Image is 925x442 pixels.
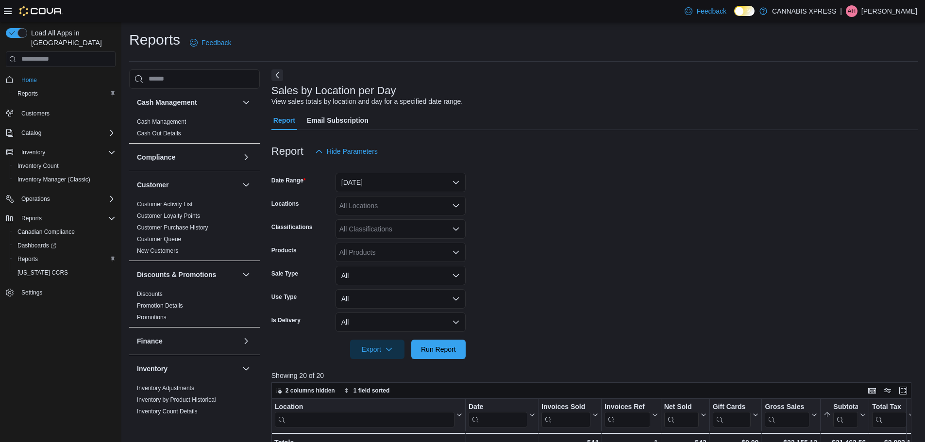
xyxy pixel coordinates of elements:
[765,402,809,427] div: Gross Sales
[17,269,68,277] span: [US_STATE] CCRS
[14,160,116,172] span: Inventory Count
[2,73,119,87] button: Home
[17,162,59,170] span: Inventory Count
[605,402,650,427] div: Invoices Ref
[17,255,38,263] span: Reports
[21,214,42,222] span: Reports
[605,402,657,427] button: Invoices Ref
[681,1,730,21] a: Feedback
[129,116,260,143] div: Cash Management
[17,74,116,86] span: Home
[137,118,186,126] span: Cash Management
[21,129,41,137] span: Catalog
[129,30,180,49] h1: Reports
[273,111,295,130] span: Report
[10,87,119,100] button: Reports
[137,152,175,162] h3: Compliance
[327,147,378,156] span: Hide Parameters
[712,402,751,411] div: Gift Cards
[17,147,116,158] span: Inventory
[10,252,119,266] button: Reports
[336,266,466,285] button: All
[861,5,917,17] p: [PERSON_NAME]
[137,396,216,404] span: Inventory by Product Historical
[17,127,116,139] span: Catalog
[137,336,163,346] h3: Finance
[2,146,119,159] button: Inventory
[137,152,238,162] button: Compliance
[137,270,216,279] h3: Discounts & Promotions
[137,302,183,309] a: Promotion Details
[129,198,260,261] div: Customer
[271,85,396,97] h3: Sales by Location per Day
[353,387,390,394] span: 1 field sorted
[14,174,94,185] a: Inventory Manager (Classic)
[137,270,238,279] button: Discounts & Promotions
[452,202,460,210] button: Open list of options
[17,90,38,98] span: Reports
[872,402,907,411] div: Total Tax
[452,248,460,256] button: Open list of options
[882,385,893,396] button: Display options
[664,402,706,427] button: Net Sold
[137,408,198,415] a: Inventory Count Details
[240,97,252,108] button: Cash Management
[21,289,42,296] span: Settings
[271,69,283,81] button: Next
[840,5,842,17] p: |
[137,291,163,297] a: Discounts
[14,88,116,99] span: Reports
[137,224,208,231] span: Customer Purchase History
[271,293,297,301] label: Use Type
[469,402,527,411] div: Date
[240,269,252,280] button: Discounts & Promotions
[137,236,181,243] a: Customer Queue
[17,286,116,298] span: Settings
[271,97,463,107] div: View sales totals by location and day for a specified date range.
[14,174,116,185] span: Inventory Manager (Classic)
[137,408,198,415] span: Inventory Count Details
[541,402,590,411] div: Invoices Sold
[846,5,858,17] div: Angela Hynes
[336,289,466,309] button: All
[421,344,456,354] span: Run Report
[137,98,238,107] button: Cash Management
[137,180,238,190] button: Customer
[137,419,218,427] span: Inventory On Hand by Package
[10,266,119,279] button: [US_STATE] CCRS
[137,314,167,321] a: Promotions
[137,420,218,426] a: Inventory On Hand by Package
[2,106,119,120] button: Customers
[872,402,907,427] div: Total Tax
[271,371,918,380] p: Showing 20 of 20
[137,247,178,255] span: New Customers
[848,5,856,17] span: AH
[137,384,194,392] span: Inventory Adjustments
[137,130,181,137] span: Cash Out Details
[336,173,466,192] button: [DATE]
[411,340,466,359] button: Run Report
[17,213,46,224] button: Reports
[137,212,200,220] span: Customer Loyalty Points
[10,159,119,173] button: Inventory Count
[14,226,79,238] a: Canadian Compliance
[17,107,116,119] span: Customers
[17,193,54,205] button: Operations
[897,385,909,396] button: Enter fullscreen
[17,228,75,236] span: Canadian Compliance
[137,336,238,346] button: Finance
[469,402,535,427] button: Date
[2,212,119,225] button: Reports
[137,247,178,254] a: New Customers
[833,402,858,411] div: Subtotal
[17,193,116,205] span: Operations
[271,316,301,324] label: Is Delivery
[17,147,49,158] button: Inventory
[340,385,394,396] button: 1 field sorted
[17,176,90,183] span: Inventory Manager (Classic)
[129,288,260,327] div: Discounts & Promotions
[137,364,168,374] h3: Inventory
[14,160,63,172] a: Inventory Count
[272,385,339,396] button: 2 columns hidden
